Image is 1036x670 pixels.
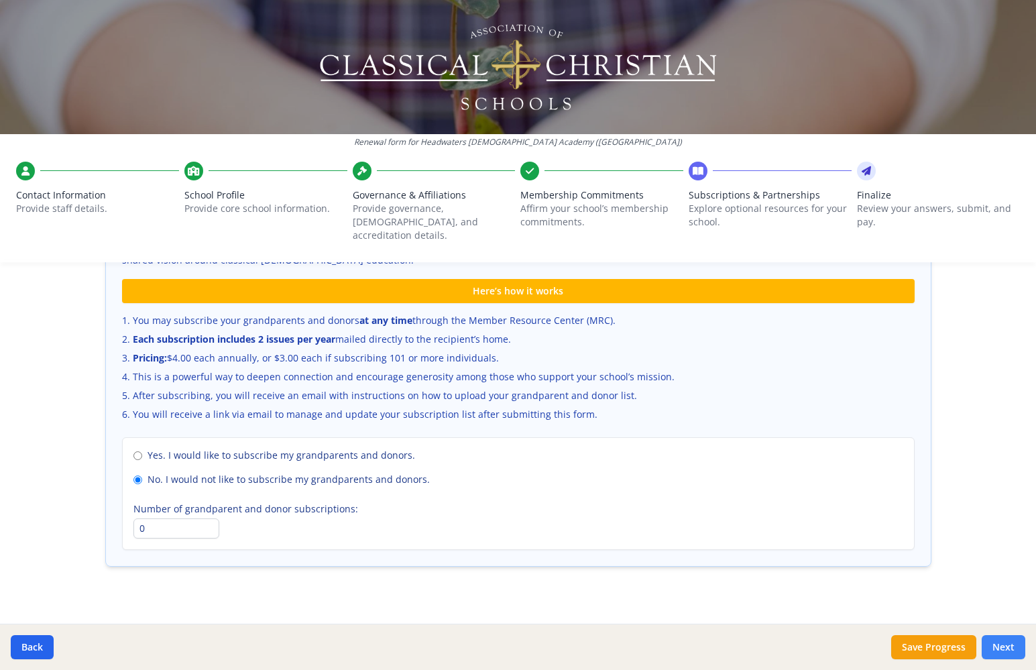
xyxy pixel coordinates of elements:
[16,202,179,215] p: Provide staff details.
[353,188,516,202] span: Governance & Affiliations
[317,20,719,114] img: Logo
[982,635,1025,659] button: Next
[16,188,179,202] span: Contact Information
[148,473,430,486] span: No. I would not like to subscribe my grandparents and donors.
[184,202,347,215] p: Provide core school information.
[133,476,142,484] input: No. I would not like to subscribe my grandparents and donors.
[148,449,415,462] span: Yes. I would like to subscribe my grandparents and donors.
[11,635,54,659] button: Back
[122,333,915,346] li: mailed directly to the recipient’s home.
[857,188,1020,202] span: Finalize
[857,202,1020,229] p: Review your answers, submit, and pay.
[122,389,915,402] li: After subscribing, you will receive an email with instructions on how to upload your grandparent ...
[359,314,412,327] strong: at any time
[122,314,915,327] li: You may subscribe your grandparents and donors through the Member Resource Center (MRC).
[122,279,915,303] div: Here’s how it works
[689,188,852,202] span: Subscriptions & Partnerships
[353,202,516,242] p: Provide governance, [DEMOGRAPHIC_DATA], and accreditation details.
[133,502,903,516] label: Number of grandparent and donor subscriptions:
[520,188,683,202] span: Membership Commitments
[891,635,976,659] button: Save Progress
[122,351,915,365] li: $4.00 each annually, or $3.00 each if subscribing 101 or more individuals.
[689,202,852,229] p: Explore optional resources for your school.
[133,333,335,345] strong: Each subscription includes 2 issues per year
[133,351,167,364] strong: Pricing:
[122,370,915,384] li: This is a powerful way to deepen connection and encourage generosity among those who support your...
[122,408,915,421] li: You will receive a link via email to manage and update your subscription list after submitting th...
[133,451,142,460] input: Yes. I would like to subscribe my grandparents and donors.
[520,202,683,229] p: Affirm your school’s membership commitments.
[184,188,347,202] span: School Profile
